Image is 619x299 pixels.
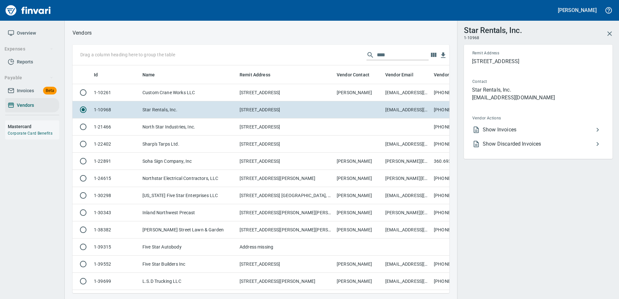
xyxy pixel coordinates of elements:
[237,170,334,187] td: [STREET_ADDRESS][PERSON_NAME]
[472,94,604,102] p: [EMAIL_ADDRESS][DOMAIN_NAME]
[140,204,237,221] td: Inland Northwest Precast
[5,55,59,69] a: Reports
[73,29,92,37] nav: breadcrumb
[140,118,237,136] td: North Star Industries, Inc.
[383,204,431,221] td: [PERSON_NAME][EMAIL_ADDRESS][DOMAIN_NAME]
[431,153,480,170] td: 360.693.8531
[431,118,480,136] td: [PHONE_NUMBER]
[140,84,237,101] td: Custom Crane Works LLC
[464,35,479,41] span: 1-10968
[91,273,140,290] td: 1-39699
[91,170,140,187] td: 1-24615
[237,256,334,273] td: [STREET_ADDRESS]
[429,50,438,60] button: Choose columns to display
[383,273,431,290] td: [EMAIL_ADDRESS][DOMAIN_NAME]
[383,84,431,101] td: [EMAIL_ADDRESS][DOMAIN_NAME]
[237,118,334,136] td: [STREET_ADDRESS]
[142,71,163,79] span: Name
[240,71,270,79] span: Remit Address
[140,170,237,187] td: Northstar Electrical Contractors, LLC
[472,79,545,85] span: Contact
[383,136,431,153] td: [EMAIL_ADDRESS][DOMAIN_NAME]
[385,71,413,79] span: Vendor Email
[91,101,140,118] td: 1-10968
[5,74,53,82] span: Payable
[558,7,597,14] h5: [PERSON_NAME]
[434,71,464,79] span: Vendor Phone
[91,84,140,101] td: 1-10261
[17,87,34,95] span: Invoices
[472,50,551,57] span: Remit Address
[431,187,480,204] td: [PHONE_NUMBER]
[431,84,480,101] td: [PHONE_NUMBER]
[237,221,334,238] td: [STREET_ADDRESS][PERSON_NAME][PERSON_NAME]
[17,101,34,109] span: Vendors
[140,187,237,204] td: [US_STATE] Five Star Enterprises LLC
[237,273,334,290] td: [STREET_ADDRESS][PERSON_NAME]
[94,71,98,79] span: Id
[140,238,237,256] td: Five Star Autobody
[237,238,334,256] td: Address missing
[5,83,59,98] a: InvoicesBeta
[334,170,383,187] td: [PERSON_NAME]
[91,238,140,256] td: 1-39315
[2,72,56,84] button: Payable
[431,221,480,238] td: [PHONE_NUMBER]
[8,123,59,130] h6: Mastercard
[483,126,594,134] span: Show Invoices
[556,5,598,15] button: [PERSON_NAME]
[43,87,57,94] span: Beta
[431,204,480,221] td: [PHONE_NUMBER]
[431,273,480,290] td: [PHONE_NUMBER]
[2,43,56,55] button: Expenses
[472,58,604,65] p: [STREET_ADDRESS]
[91,256,140,273] td: 1-39552
[17,29,36,37] span: Overview
[142,71,155,79] span: Name
[237,101,334,118] td: [STREET_ADDRESS]
[472,86,604,94] p: Star Rentals, Inc.
[140,221,237,238] td: [PERSON_NAME] Street Lawn & Garden
[383,170,431,187] td: [PERSON_NAME][EMAIL_ADDRESS][PERSON_NAME][DOMAIN_NAME]; [PERSON_NAME][DOMAIN_NAME][EMAIL_ADDRESS]...
[140,256,237,273] td: Five Star Builders Inc
[5,26,59,40] a: Overview
[237,136,334,153] td: [STREET_ADDRESS]
[237,84,334,101] td: [STREET_ADDRESS]
[385,71,422,79] span: Vendor Email
[5,45,53,53] span: Expenses
[431,101,480,118] td: [PHONE_NUMBER]
[80,51,175,58] p: Drag a column heading here to group the table
[337,71,369,79] span: Vendor Contact
[383,256,431,273] td: [EMAIL_ADDRESS][DOMAIN_NAME]
[237,187,334,204] td: [STREET_ADDRESS] [GEOGRAPHIC_DATA], [GEOGRAPHIC_DATA] US
[8,131,52,136] a: Corporate Card Benefits
[434,71,472,79] span: Vendor Phone
[91,204,140,221] td: 1-30343
[17,58,33,66] span: Reports
[5,98,59,113] a: Vendors
[483,140,594,148] span: Show Discarded Invoices
[431,170,480,187] td: [PHONE_NUMBER]
[240,71,279,79] span: Remit Address
[334,153,383,170] td: [PERSON_NAME]
[334,273,383,290] td: [PERSON_NAME]
[237,153,334,170] td: [STREET_ADDRESS]
[91,118,140,136] td: 1-21466
[334,204,383,221] td: [PERSON_NAME]
[334,221,383,238] td: [PERSON_NAME]
[334,187,383,204] td: [PERSON_NAME]
[140,101,237,118] td: Star Rentals, Inc.
[334,256,383,273] td: [PERSON_NAME]
[91,136,140,153] td: 1-22402
[91,153,140,170] td: 1-22891
[140,273,237,290] td: L.S.D Trucking LLC
[383,101,431,118] td: [EMAIL_ADDRESS][DOMAIN_NAME]
[91,187,140,204] td: 1-30298
[472,115,552,122] span: Vendor Actions
[337,71,378,79] span: Vendor Contact
[4,3,52,18] img: Finvari
[431,136,480,153] td: [PHONE_NUMBER]
[383,221,431,238] td: [EMAIL_ADDRESS][DOMAIN_NAME]
[602,26,617,41] button: Close Vendor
